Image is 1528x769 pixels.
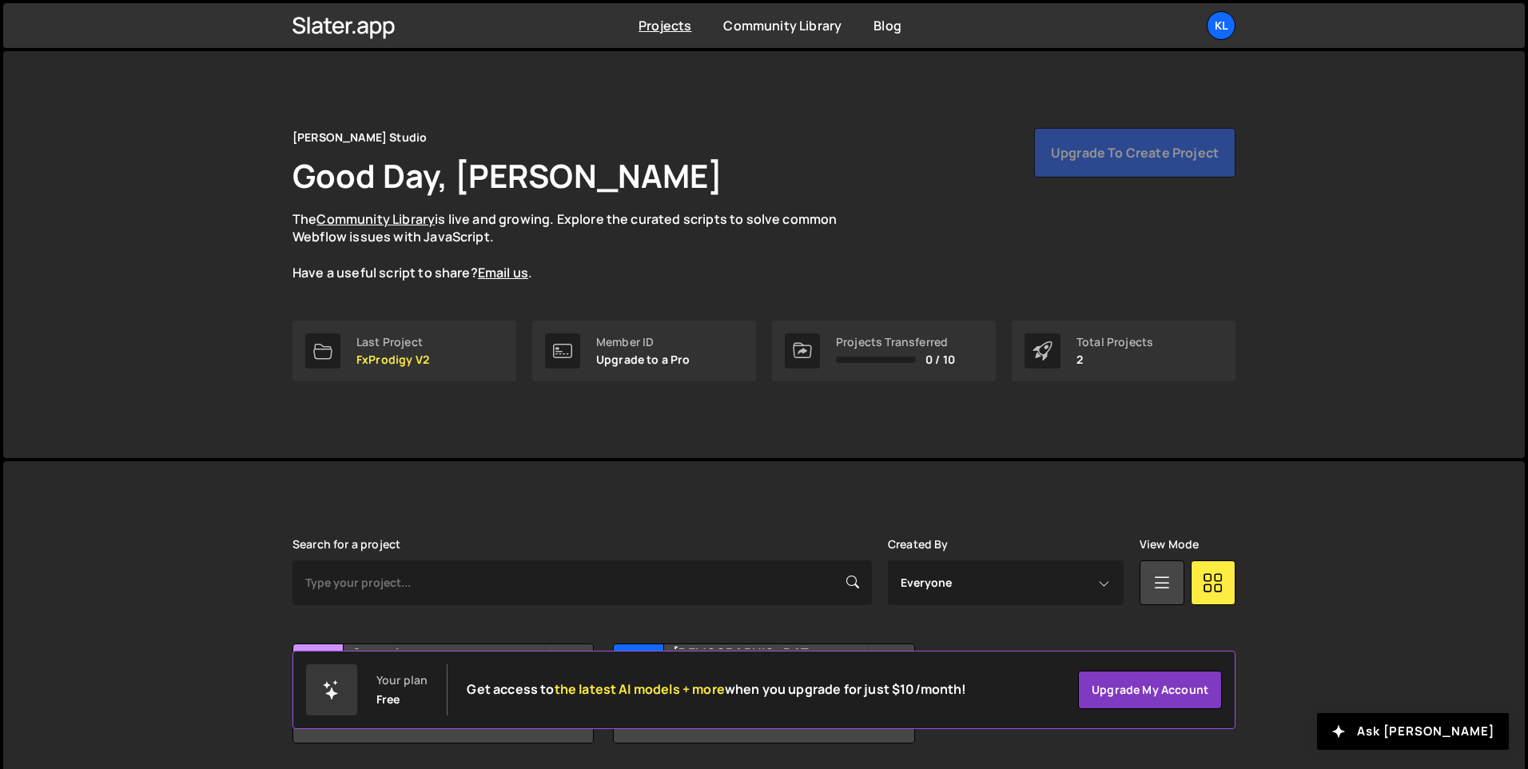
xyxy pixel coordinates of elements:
[614,644,664,695] div: Mu
[478,264,528,281] a: Email us
[376,693,400,706] div: Free
[1317,713,1509,750] button: Ask [PERSON_NAME]
[596,336,690,349] div: Member ID
[292,153,722,197] h1: Good Day, [PERSON_NAME]
[376,674,428,687] div: Your plan
[1076,336,1153,349] div: Total Projects
[356,336,429,349] div: Last Project
[292,538,400,551] label: Search for a project
[292,560,872,605] input: Type your project...
[723,17,842,34] a: Community Library
[639,17,691,34] a: Projects
[316,210,435,228] a: Community Library
[352,644,545,649] h2: Statsnbet
[292,321,516,381] a: Last Project FxProdigy V2
[836,336,955,349] div: Projects Transferred
[292,210,868,282] p: The is live and growing. Explore the curated scripts to solve common Webflow issues with JavaScri...
[613,643,914,743] a: Mu [DEMOGRAPHIC_DATA] Business School Created by [PERSON_NAME][EMAIL_ADDRESS][PERSON_NAME][DOMAIN...
[293,644,344,695] div: St
[925,353,955,366] span: 0 / 10
[1140,538,1199,551] label: View Mode
[356,353,429,366] p: FxProdigy V2
[888,538,949,551] label: Created By
[292,128,427,147] div: [PERSON_NAME] Studio
[1207,11,1236,40] a: Kl
[467,682,966,697] h2: Get access to when you upgrade for just $10/month!
[673,644,865,649] h2: [DEMOGRAPHIC_DATA] Business School
[596,353,690,366] p: Upgrade to a Pro
[1078,671,1222,709] a: Upgrade my account
[873,17,901,34] a: Blog
[1076,353,1153,366] p: 2
[555,680,725,698] span: the latest AI models + more
[292,643,594,743] a: St Statsnbet Created by [PERSON_NAME][EMAIL_ADDRESS][PERSON_NAME][DOMAIN_NAME] 1 page, last updat...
